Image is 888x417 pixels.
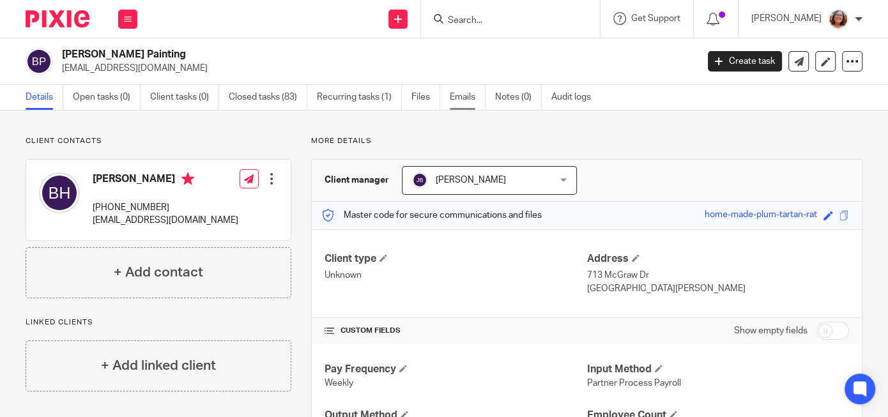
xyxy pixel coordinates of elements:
[495,85,542,110] a: Notes (0)
[325,174,389,186] h3: Client manager
[436,176,506,185] span: [PERSON_NAME]
[101,356,216,375] h4: + Add linked client
[114,262,203,282] h4: + Add contact
[587,379,681,388] span: Partner Process Payroll
[93,214,238,227] p: [EMAIL_ADDRESS][DOMAIN_NAME]
[229,85,307,110] a: Closed tasks (83)
[93,172,238,188] h4: [PERSON_NAME]
[26,317,291,328] p: Linked clients
[705,208,817,223] div: home-made-plum-tartan-rat
[325,379,353,388] span: Weekly
[450,85,486,110] a: Emails
[26,85,63,110] a: Details
[587,282,849,295] p: [GEOGRAPHIC_DATA][PERSON_NAME]
[325,269,586,282] p: Unknown
[587,269,849,282] p: 713 McGraw Dr
[26,136,291,146] p: Client contacts
[734,324,808,337] label: Show empty fields
[317,85,402,110] a: Recurring tasks (1)
[708,51,782,72] a: Create task
[551,85,601,110] a: Audit logs
[150,85,219,110] a: Client tasks (0)
[73,85,141,110] a: Open tasks (0)
[587,252,849,266] h4: Address
[325,252,586,266] h4: Client type
[26,48,52,75] img: svg%3E
[587,363,849,376] h4: Input Method
[828,9,848,29] img: LB%20Reg%20Headshot%208-2-23.jpg
[181,172,194,185] i: Primary
[311,136,862,146] p: More details
[62,62,689,75] p: [EMAIL_ADDRESS][DOMAIN_NAME]
[411,85,440,110] a: Files
[412,172,427,188] img: svg%3E
[325,363,586,376] h4: Pay Frequency
[325,326,586,336] h4: CUSTOM FIELDS
[751,12,822,25] p: [PERSON_NAME]
[631,14,680,23] span: Get Support
[447,15,562,27] input: Search
[321,209,542,222] p: Master code for secure communications and files
[26,10,89,27] img: Pixie
[93,201,238,214] p: [PHONE_NUMBER]
[39,172,80,213] img: svg%3E
[62,48,563,61] h2: [PERSON_NAME] Painting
